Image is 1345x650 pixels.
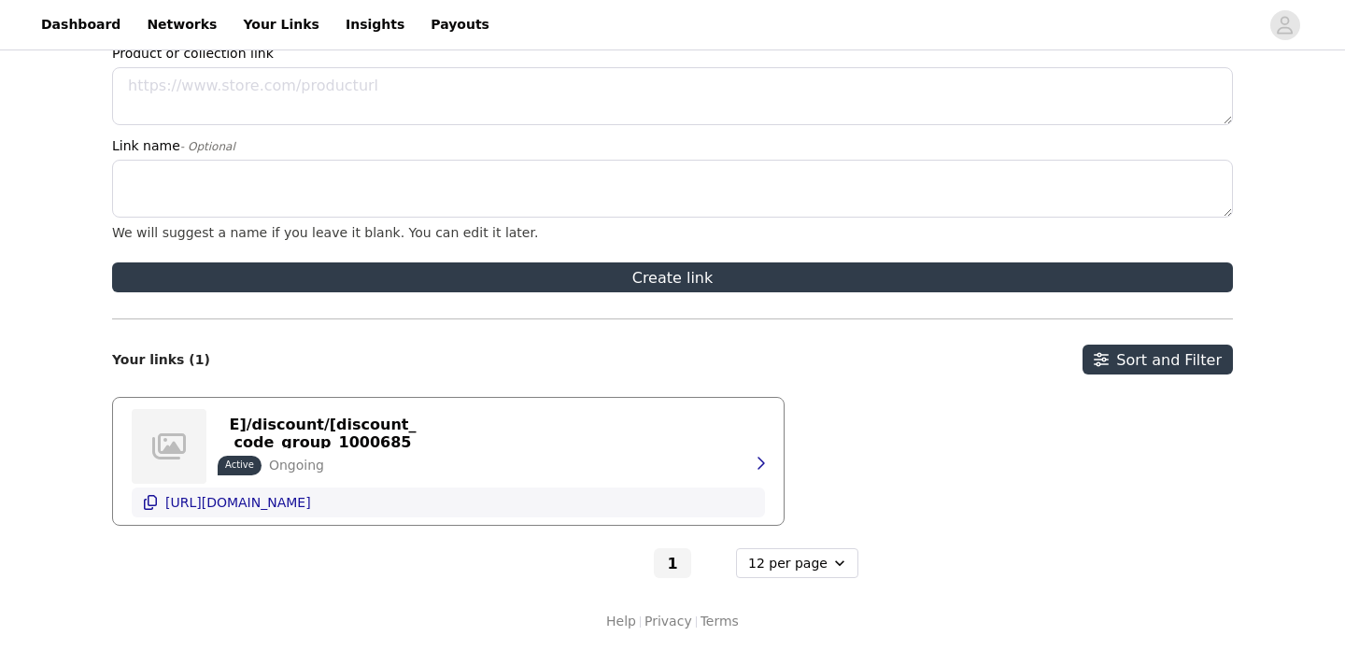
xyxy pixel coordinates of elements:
[135,4,228,46] a: Networks
[112,136,1222,156] label: Link name
[701,612,739,631] a: Terms
[165,495,311,510] p: [URL][DOMAIN_NAME]
[419,4,501,46] a: Payouts
[606,612,636,631] a: Help
[30,4,132,46] a: Dashboard
[112,352,210,368] h2: Your links (1)
[229,398,417,469] p: https://[DOMAIN_NAME]/discount/[discount_code_group_10006855]
[218,418,428,448] button: https://[DOMAIN_NAME]/discount/[discount_code_group_10006855]
[1083,345,1233,374] button: Sort and Filter
[112,44,1222,64] label: Product or collection link
[132,487,765,517] button: [URL][DOMAIN_NAME]
[654,548,691,578] button: Go To Page 1
[695,548,732,578] button: Go to next page
[225,458,254,472] p: Active
[269,456,324,475] p: Ongoing
[232,4,331,46] a: Your Links
[180,140,235,153] span: - Optional
[1276,10,1294,40] div: avatar
[644,612,692,631] a: Privacy
[613,548,650,578] button: Go to previous page
[112,225,1233,240] div: We will suggest a name if you leave it blank. You can edit it later.
[112,262,1233,292] button: Create link
[334,4,416,46] a: Insights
